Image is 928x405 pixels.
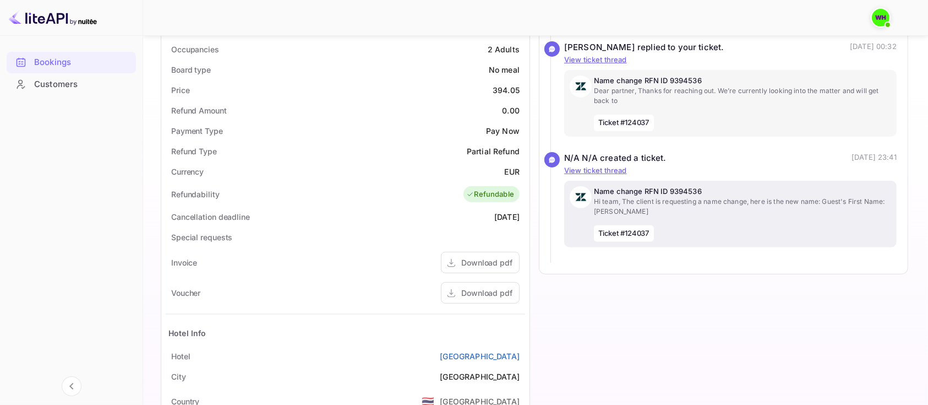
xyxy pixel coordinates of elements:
[461,257,512,268] div: Download pdf
[594,86,891,106] p: Dear partner, Thanks for reaching out. We’re currently looking into the matter and will get back to
[489,64,520,75] div: No meal
[467,145,520,157] div: Partial Refund
[494,211,520,223] div: [DATE]
[171,84,190,96] div: Price
[7,52,136,72] a: Bookings
[171,211,250,223] div: Cancellation deadline
[505,166,520,177] div: EUR
[7,52,136,73] div: Bookings
[171,231,232,243] div: Special requests
[171,371,186,382] div: City
[171,287,200,299] div: Voucher
[594,115,654,131] span: Ticket #124037
[486,125,520,137] div: Pay Now
[171,166,204,177] div: Currency
[62,376,81,396] button: Collapse navigation
[564,152,667,165] div: N/A N/A created a ticket.
[7,74,136,95] div: Customers
[570,75,592,98] img: AwvSTEc2VUhQAAAAAElFTkSuQmCC
[171,350,190,362] div: Hotel
[9,9,97,26] img: LiteAPI logo
[461,287,512,299] div: Download pdf
[7,74,136,94] a: Customers
[171,64,211,75] div: Board type
[594,75,891,87] p: Name change RFN ID 9394536
[594,225,654,242] span: Ticket #124037
[850,41,897,54] p: [DATE] 00:32
[594,186,891,197] p: Name change RFN ID 9394536
[171,145,217,157] div: Refund Type
[440,371,520,382] div: [GEOGRAPHIC_DATA]
[493,84,520,96] div: 394.05
[171,125,223,137] div: Payment Type
[34,78,130,91] div: Customers
[564,41,724,54] div: [PERSON_NAME] replied to your ticket.
[171,257,197,268] div: Invoice
[872,9,889,26] img: walid harrass
[171,105,227,116] div: Refund Amount
[564,165,897,176] p: View ticket thread
[564,55,897,66] p: View ticket thread
[168,327,206,339] div: Hotel Info
[502,105,520,116] div: 0.00
[851,152,897,165] p: [DATE] 23:41
[440,350,520,362] a: [GEOGRAPHIC_DATA]
[171,44,219,55] div: Occupancies
[466,189,515,200] div: Refundable
[488,44,520,55] div: 2 Adults
[594,197,891,217] p: Hi team, The client is requesting a name change, here is the new name: Guest's First Name: [PERSO...
[570,186,592,208] img: AwvSTEc2VUhQAAAAAElFTkSuQmCC
[171,188,220,200] div: Refundability
[34,56,130,69] div: Bookings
